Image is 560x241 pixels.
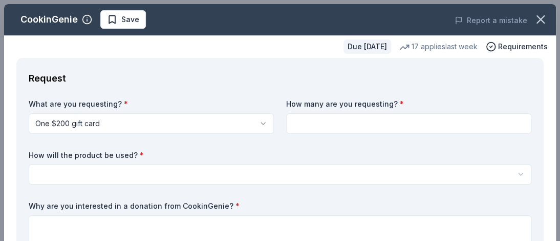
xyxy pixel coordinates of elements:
div: Request [29,70,531,87]
label: Why are you interested in a donation from CookinGenie? [29,201,531,211]
span: Save [121,13,139,26]
label: How will the product be used? [29,150,531,160]
label: What are you requesting? [29,99,274,109]
button: Save [100,10,146,29]
label: How many are you requesting? [286,99,531,109]
div: CookinGenie [20,11,78,28]
button: Report a mistake [455,14,527,27]
span: Requirements [498,41,548,53]
div: Due [DATE] [343,39,391,54]
div: 17 applies last week [399,41,478,53]
button: Requirements [486,41,548,53]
